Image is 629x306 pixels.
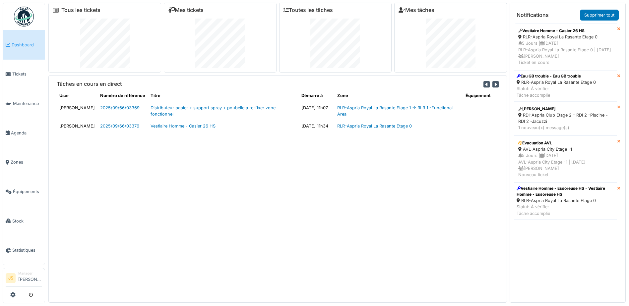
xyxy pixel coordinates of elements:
img: Badge_color-CXgf-gQk.svg [14,7,34,26]
span: Maintenance [13,100,42,107]
span: Dashboard [12,42,42,48]
a: Eau GB trouble - Eau GB trouble RLR-Aspria Royal La Rasante Etage 0 Statut: À vérifierTâche accom... [514,70,617,101]
div: RLR-Aspria Royal La Rasante Etage 0 [518,34,613,40]
div: Evacuation AVL [518,140,613,146]
a: Supprimer tout [580,10,619,21]
li: [PERSON_NAME] [18,271,42,285]
div: 5 Jours | [DATE] AVL-Aspria City Etage -1 | [DATE] [PERSON_NAME] Nouveau ticket [518,152,613,178]
div: RLR-Aspria Royal La Rasante Etage 0 [517,79,596,85]
a: Agenda [3,118,45,148]
td: [DATE] 11h34 [299,120,335,132]
th: Zone [335,90,463,102]
div: AVL-Aspria City Etage -1 [518,146,613,152]
a: Dashboard [3,30,45,60]
span: Statistiques [12,247,42,253]
span: Agenda [11,130,42,136]
a: 2025/09/66/03369 [100,105,140,110]
div: [PERSON_NAME] [518,106,613,112]
a: RLR-Aspria Royal La Rasante Etage 0 [337,124,412,128]
a: Distributeur papier + support spray + poubelle a re-fixer zone fonctionnel [151,105,276,117]
a: Evacuation AVL AVL-Aspria City Etage -1 5 Jours |[DATE]AVL-Aspria City Etage -1 | [DATE] [PERSON_... [514,135,617,182]
a: Vestiaire Homme - Casier 26 HS [151,124,216,128]
div: Manager [18,271,42,276]
h6: Notifications [517,12,549,18]
td: [PERSON_NAME] [57,102,97,120]
a: RLR-Aspria Royal La Rasante Etage 1 -> RLR 1 -Functional Area [337,105,453,117]
a: Maintenance [3,89,45,118]
span: translation missing: fr.shared.user [59,93,69,98]
div: RLR-Aspria Royal La Rasante Etage 0 [517,197,614,204]
div: Statut: À vérifier Tâche accomplie [517,204,614,216]
td: [PERSON_NAME] [57,120,97,132]
h6: Tâches en cours en direct [57,81,122,87]
a: [PERSON_NAME] RDI-Aspria Club Etage 2 - RDI 2 -Piscine - RDI 2 -Jacuzzi 1 nouveau(x) message(s) [514,101,617,136]
span: Stock [12,218,42,224]
a: Tickets [3,60,45,89]
div: Vestiaire Homme - Casier 26 HS [518,28,613,34]
li: JS [6,273,16,283]
span: Équipements [13,188,42,195]
div: RDI-Aspria Club Etage 2 - RDI 2 -Piscine - RDI 2 -Jacuzzi [518,112,613,125]
div: 5 Jours | [DATE] RLR-Aspria Royal La Rasante Etage 0 | [DATE] [PERSON_NAME] Ticket en cours [518,40,613,66]
a: Stock [3,206,45,236]
th: Équipement [463,90,499,102]
div: Vestiaire Homme - Essoreuse HS - Vestiaire Homme - Essoreuse HS [517,185,614,197]
span: Tickets [12,71,42,77]
a: Statistiques [3,236,45,265]
a: Mes tâches [399,7,434,13]
span: Zones [11,159,42,165]
a: 2025/09/66/03376 [100,124,139,128]
a: Zones [3,148,45,177]
td: [DATE] 11h07 [299,102,335,120]
a: Équipements [3,177,45,206]
a: Mes tickets [168,7,204,13]
a: JS Manager[PERSON_NAME] [6,271,42,287]
a: Vestiaire Homme - Essoreuse HS - Vestiaire Homme - Essoreuse HS RLR-Aspria Royal La Rasante Etage... [514,182,617,220]
a: Toutes les tâches [283,7,333,13]
th: Démarré à [299,90,335,102]
a: Tous les tickets [61,7,100,13]
a: Vestiaire Homme - Casier 26 HS RLR-Aspria Royal La Rasante Etage 0 5 Jours |[DATE]RLR-Aspria Roya... [514,23,617,70]
th: Numéro de référence [97,90,148,102]
div: Statut: À vérifier Tâche accomplie [517,85,596,98]
div: Eau GB trouble - Eau GB trouble [517,73,596,79]
th: Titre [148,90,299,102]
div: 1 nouveau(x) message(s) [518,125,613,131]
